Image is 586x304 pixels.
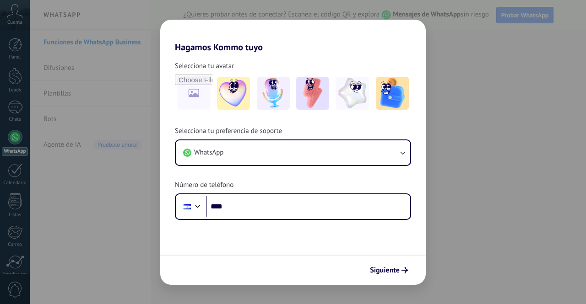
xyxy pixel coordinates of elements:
[160,20,426,53] h2: Hagamos Kommo tuyo
[175,181,233,190] span: Número de teléfono
[175,127,282,136] span: Selecciona tu preferencia de soporte
[366,262,412,278] button: Siguiente
[194,148,223,157] span: WhatsApp
[370,267,400,273] span: Siguiente
[336,77,369,110] img: -4.jpeg
[179,197,196,216] div: El Salvador: + 503
[376,77,409,110] img: -5.jpeg
[175,62,234,71] span: Selecciona tu avatar
[176,140,410,165] button: WhatsApp
[296,77,329,110] img: -3.jpeg
[257,77,290,110] img: -2.jpeg
[217,77,250,110] img: -1.jpeg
